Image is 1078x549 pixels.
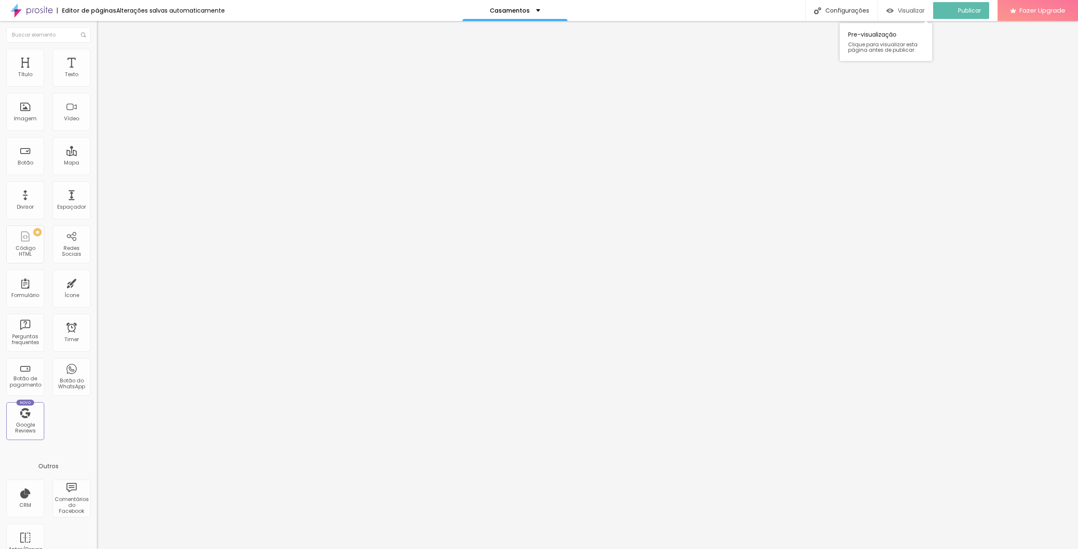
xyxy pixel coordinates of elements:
input: Buscar elemento [6,27,91,42]
div: Divisor [17,204,34,210]
div: Código HTML [8,245,42,257]
div: Comentários do Facebook [55,496,88,515]
div: Editor de páginas [57,8,116,13]
img: Icone [81,32,86,37]
div: Imagem [14,116,37,122]
div: Título [18,72,32,77]
img: Icone [814,7,821,14]
span: Publicar [958,7,981,14]
div: Ícone [64,292,79,298]
iframe: Editor [97,21,1078,549]
div: Timer [64,337,79,342]
div: Espaçador [57,204,86,210]
div: Perguntas frequentes [8,334,42,346]
div: Alterações salvas automaticamente [116,8,225,13]
div: Formulário [11,292,39,298]
div: Botão do WhatsApp [55,378,88,390]
span: Fazer Upgrade [1019,7,1065,14]
div: Botão [18,160,33,166]
div: Mapa [64,160,79,166]
div: Pre-visualização [840,23,932,61]
span: Visualizar [898,7,925,14]
div: Redes Sociais [55,245,88,257]
button: Visualizar [878,2,933,19]
div: Novo [16,400,35,406]
p: Casamentos [490,8,530,13]
div: Texto [65,72,78,77]
div: Botão de pagamento [8,376,42,388]
img: view-1.svg [886,7,894,14]
span: Clique para visualizar esta página antes de publicar. [848,42,924,53]
div: Vídeo [64,116,79,122]
div: Google Reviews [8,422,42,434]
div: CRM [19,502,31,508]
button: Publicar [933,2,989,19]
